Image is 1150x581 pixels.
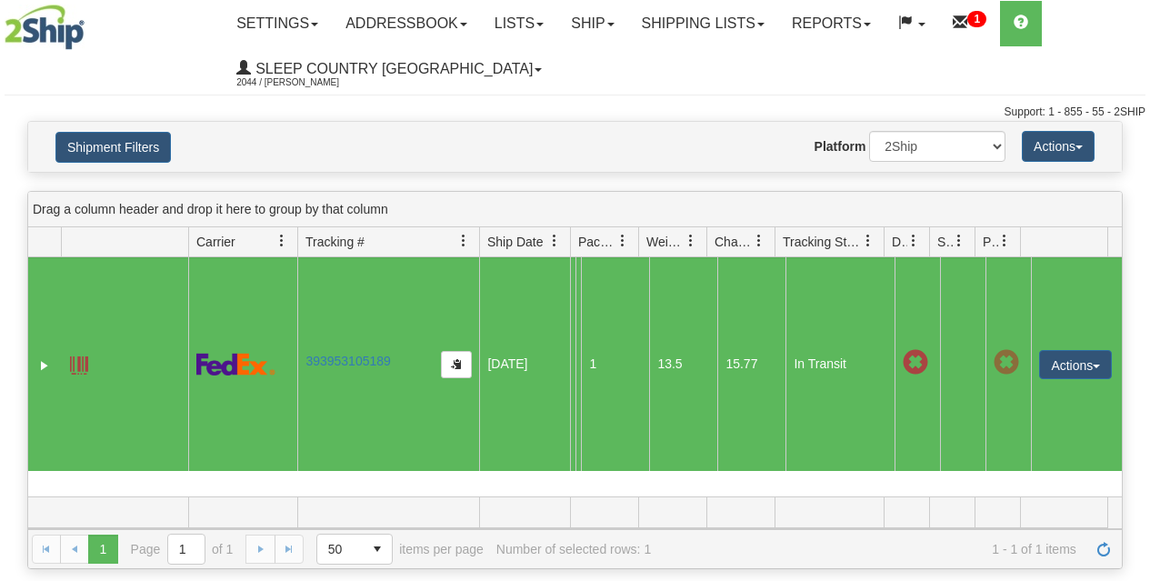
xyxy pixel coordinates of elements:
td: In Transit [785,257,895,471]
span: Late [903,350,928,376]
label: Platform [815,137,866,155]
div: Number of selected rows: 1 [496,542,651,556]
td: 1 [581,257,649,471]
span: 50 [328,540,352,558]
span: Packages [578,233,616,251]
span: Page sizes drop down [316,534,393,565]
a: Pickup Status filter column settings [989,225,1020,256]
a: Shipping lists [628,1,778,46]
img: 2 - FedEx Express® [196,353,275,376]
a: Sleep Country [GEOGRAPHIC_DATA] 2044 / [PERSON_NAME] [223,46,555,92]
span: Tracking Status [783,233,862,251]
span: Ship Date [487,233,543,251]
td: 13.5 [649,257,717,471]
button: Copy to clipboard [441,351,472,378]
span: Delivery Status [892,233,907,251]
iframe: chat widget [1108,197,1148,383]
span: Page 1 [88,535,117,564]
span: 2044 / [PERSON_NAME] [236,74,373,92]
span: Page of 1 [131,534,234,565]
div: Support: 1 - 855 - 55 - 2SHIP [5,105,1145,120]
a: Tracking Status filter column settings [853,225,884,256]
a: Reports [778,1,885,46]
a: 393953105189 [305,354,390,368]
span: Weight [646,233,685,251]
div: grid grouping header [28,192,1122,227]
a: Delivery Status filter column settings [898,225,929,256]
a: Weight filter column settings [675,225,706,256]
sup: 1 [967,11,986,27]
a: Label [70,348,88,377]
span: Tracking # [305,233,365,251]
span: Pickup Status [983,233,998,251]
a: Carrier filter column settings [266,225,297,256]
button: Actions [1022,131,1095,162]
td: [PERSON_NAME] [PERSON_NAME] CA AB CALGARY T3H 6K9 [575,257,581,471]
span: Charge [715,233,753,251]
td: Sleep Country [GEOGRAPHIC_DATA] Shipping department [GEOGRAPHIC_DATA] [GEOGRAPHIC_DATA] [GEOGRAPH... [570,257,575,471]
a: Shipment Issues filter column settings [944,225,975,256]
a: Settings [223,1,332,46]
a: Expand [35,356,54,375]
span: Carrier [196,233,235,251]
a: 1 [939,1,1000,46]
span: Shipment Issues [937,233,953,251]
span: select [363,535,392,564]
a: Addressbook [332,1,481,46]
td: [DATE] [479,257,570,471]
td: 15.77 [717,257,785,471]
img: logo2044.jpg [5,5,85,50]
a: Packages filter column settings [607,225,638,256]
a: Tracking # filter column settings [448,225,479,256]
a: Ship Date filter column settings [539,225,570,256]
a: Refresh [1089,535,1118,564]
button: Actions [1039,350,1112,379]
span: Pickup Not Assigned [994,350,1019,376]
span: Sleep Country [GEOGRAPHIC_DATA] [251,61,533,76]
a: Ship [557,1,627,46]
button: Shipment Filters [55,132,171,163]
span: 1 - 1 of 1 items [664,542,1076,556]
span: items per page [316,534,484,565]
a: Charge filter column settings [744,225,775,256]
input: Page 1 [168,535,205,564]
a: Lists [481,1,557,46]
